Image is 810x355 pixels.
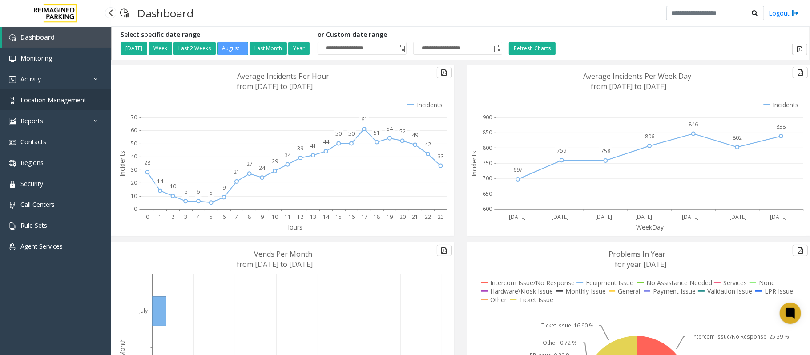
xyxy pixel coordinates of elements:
text: 60 [131,127,137,134]
text: 846 [689,121,698,128]
img: 'icon' [9,243,16,250]
text: 3 [184,213,187,221]
img: 'icon' [9,97,16,104]
text: 10 [272,213,278,221]
button: Export to pdf [793,245,808,256]
text: 17 [361,213,367,221]
text: Hours [286,223,303,231]
button: Year [288,42,310,55]
text: 0 [146,213,149,221]
span: Regions [20,158,44,167]
text: 13 [310,213,316,221]
img: pageIcon [120,2,129,24]
text: 750 [483,159,492,167]
text: 27 [246,160,253,168]
text: 10 [170,183,176,190]
text: 6 [184,188,187,195]
text: 44 [323,138,330,145]
text: 24 [259,164,266,172]
img: 'icon' [9,34,16,41]
text: 61 [361,116,367,123]
text: 1 [159,213,162,221]
text: 54 [387,125,393,133]
button: Export to pdf [437,67,452,78]
text: 50 [348,130,355,138]
text: 7 [235,213,238,221]
text: 9 [222,184,226,191]
text: 700 [483,175,492,182]
text: [DATE] [682,213,699,221]
text: 33 [438,153,444,160]
text: 22 [425,213,431,221]
text: 850 [483,129,492,136]
text: 28 [144,159,150,166]
text: Vends Per Month [254,249,312,259]
text: Incidents [470,151,478,177]
text: 30 [131,166,137,173]
text: Problems In Year [609,249,666,259]
button: Export to pdf [792,44,807,55]
text: 29 [272,157,278,165]
text: Average Incidents Per Week Day [583,71,691,81]
text: 51 [374,129,380,137]
text: [DATE] [552,213,568,221]
span: Contacts [20,137,46,146]
button: Week [149,42,172,55]
text: 19 [387,213,393,221]
text: 70 [131,113,137,121]
text: [DATE] [770,213,787,221]
text: 23 [438,213,444,221]
text: Intercom Issue/No Response: 25.39 % [692,333,789,340]
text: 758 [601,147,610,155]
text: 20 [131,179,137,187]
text: from [DATE] to [DATE] [237,259,313,269]
text: Other: 0.72 % [542,339,576,347]
text: 11 [285,213,291,221]
span: Dashboard [20,33,55,41]
text: 41 [310,142,316,149]
text: 759 [557,147,566,155]
text: [DATE] [508,213,525,221]
span: Toggle popup [492,42,502,55]
img: 'icon' [9,139,16,146]
text: 50 [335,130,342,138]
span: Monitoring [20,54,52,62]
text: 806 [645,133,654,140]
h3: Dashboard [133,2,198,24]
text: Incidents [118,151,126,177]
text: 6 [197,188,200,195]
span: Location Management [20,96,86,104]
img: 'icon' [9,222,16,230]
text: 8 [248,213,251,221]
text: 34 [285,151,291,159]
span: Toggle popup [396,42,406,55]
span: Activity [20,75,41,83]
text: 800 [483,144,492,152]
h5: Select specific date range [121,31,311,39]
text: 42 [425,141,431,148]
span: Agent Services [20,242,63,250]
button: [DATE] [121,42,147,55]
img: 'icon' [9,202,16,209]
text: 50 [131,140,137,147]
button: Last Month [250,42,287,55]
text: 6 [222,213,226,221]
text: 5 [210,189,213,197]
button: Refresh Charts [509,42,556,55]
button: Last 2 Weeks [173,42,216,55]
text: 39 [297,145,303,152]
img: logout [792,8,799,18]
text: 21 [412,213,418,221]
a: Dashboard [2,27,111,48]
span: Rule Sets [20,221,47,230]
text: [DATE] [729,213,746,221]
h5: or Custom date range [318,31,502,39]
text: for year [DATE] [615,259,667,269]
text: 21 [234,168,240,176]
text: 2 [171,213,174,221]
text: July [138,307,148,315]
text: 4 [197,213,201,221]
button: August [217,42,248,55]
text: 10 [131,192,137,200]
text: 9 [261,213,264,221]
